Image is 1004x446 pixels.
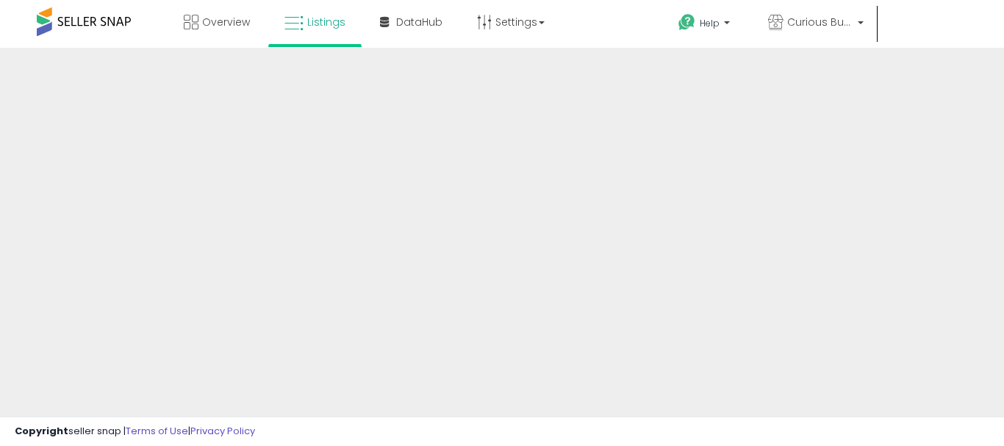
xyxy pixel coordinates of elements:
[307,15,345,29] span: Listings
[700,17,720,29] span: Help
[678,13,696,32] i: Get Help
[202,15,250,29] span: Overview
[787,15,853,29] span: Curious Buy Nature
[126,424,188,438] a: Terms of Use
[396,15,442,29] span: DataHub
[190,424,255,438] a: Privacy Policy
[667,2,745,48] a: Help
[15,424,68,438] strong: Copyright
[15,425,255,439] div: seller snap | |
